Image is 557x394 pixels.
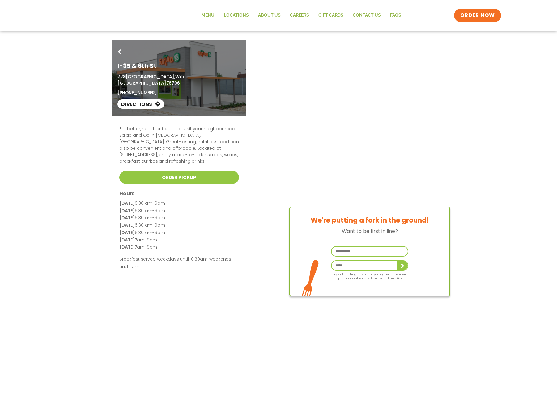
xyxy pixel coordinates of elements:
p: For better, healthier fast food, visit your neighborhood Salad and Go in [GEOGRAPHIC_DATA], [GEOG... [119,126,239,165]
p: 7am-9pm [119,237,239,244]
strong: [DATE] [119,215,135,221]
strong: [DATE] [119,222,135,228]
h1: I-35 & 6th St [117,61,241,70]
a: FAQs [385,8,406,23]
a: ORDER NOW [454,9,501,22]
p: 6:30 am-9pm [119,214,239,222]
img: new-SAG-logo-768×292 [56,3,149,28]
strong: [DATE] [119,244,135,250]
p: Want to be first in line? [290,227,449,235]
span: [GEOGRAPHIC_DATA] [117,80,166,86]
a: [PHONE_NUMBER] [117,90,157,96]
span: 723 [117,73,126,80]
p: 6:30 am-9pm [119,200,239,207]
a: About Us [253,8,285,23]
span: Waco, [175,73,189,80]
p: 6:30 am-9pm [119,229,239,237]
p: Breakfast served weekdays until 10:30am, weekends until 11am. [119,256,239,270]
a: Careers [285,8,314,23]
a: Locations [219,8,253,23]
a: Directions [117,99,164,109]
h3: We're putting a fork in the ground! [290,217,449,224]
strong: [DATE] [119,207,135,214]
p: 6:30 am-9pm [119,222,239,229]
span: 76706 [166,80,180,86]
strong: [DATE] [119,237,135,243]
a: Order Pickup [119,171,239,184]
span: [GEOGRAPHIC_DATA], [126,73,175,80]
a: Menu [197,8,219,23]
nav: Menu [197,8,406,23]
a: Contact Us [348,8,385,23]
a: GIFT CARDS [314,8,348,23]
h3: Hours [119,190,239,197]
p: By submitting this form, you agree to receive promotional emails from Salad and Go [331,271,408,280]
span: ORDER NOW [460,12,495,19]
strong: [DATE] [119,200,135,206]
strong: [DATE] [119,229,135,236]
p: 6:30 am-9pm [119,207,239,215]
p: 7am-9pm [119,244,239,251]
